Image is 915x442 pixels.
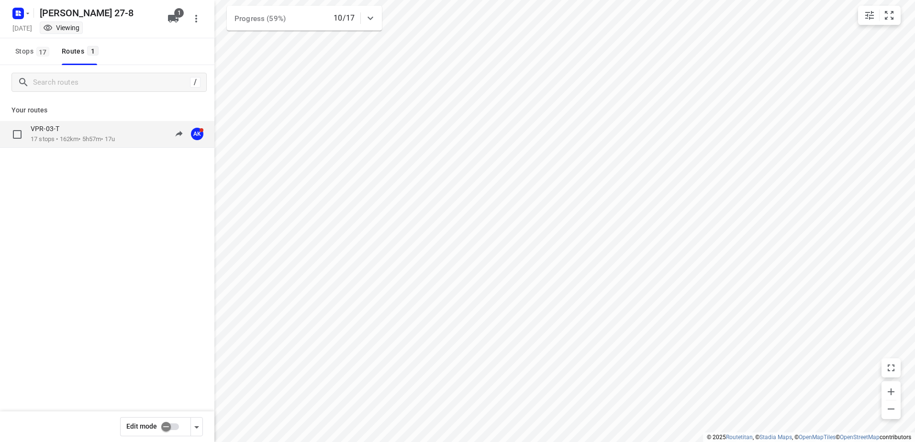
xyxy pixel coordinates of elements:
span: Edit mode [126,422,157,430]
span: Progress (59%) [234,14,286,23]
a: OpenStreetMap [840,434,880,441]
button: Fit zoom [880,6,899,25]
button: Send to driver [169,124,189,144]
span: 17 [36,47,49,56]
div: Progress (59%)10/17 [227,6,382,31]
div: Routes [62,45,101,57]
a: Stadia Maps [759,434,792,441]
li: © 2025 , © , © © contributors [707,434,911,441]
p: 10/17 [334,12,355,24]
p: VPR-03-T [31,124,65,133]
span: Select [8,125,27,144]
div: small contained button group [858,6,901,25]
button: Map settings [860,6,879,25]
span: 1 [87,46,99,55]
a: OpenMapTiles [799,434,836,441]
a: Routetitan [726,434,753,441]
div: Driver app settings [191,420,202,432]
p: Your routes [11,105,203,115]
button: 1 [164,9,183,28]
p: 17 stops • 162km • 5h57m • 17u [31,135,115,144]
div: You are currently in view mode. To make any changes, go to edit project. [43,23,79,33]
div: / [190,77,201,88]
input: Search routes [33,75,190,90]
span: 1 [174,8,184,18]
span: Stops [15,45,52,57]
